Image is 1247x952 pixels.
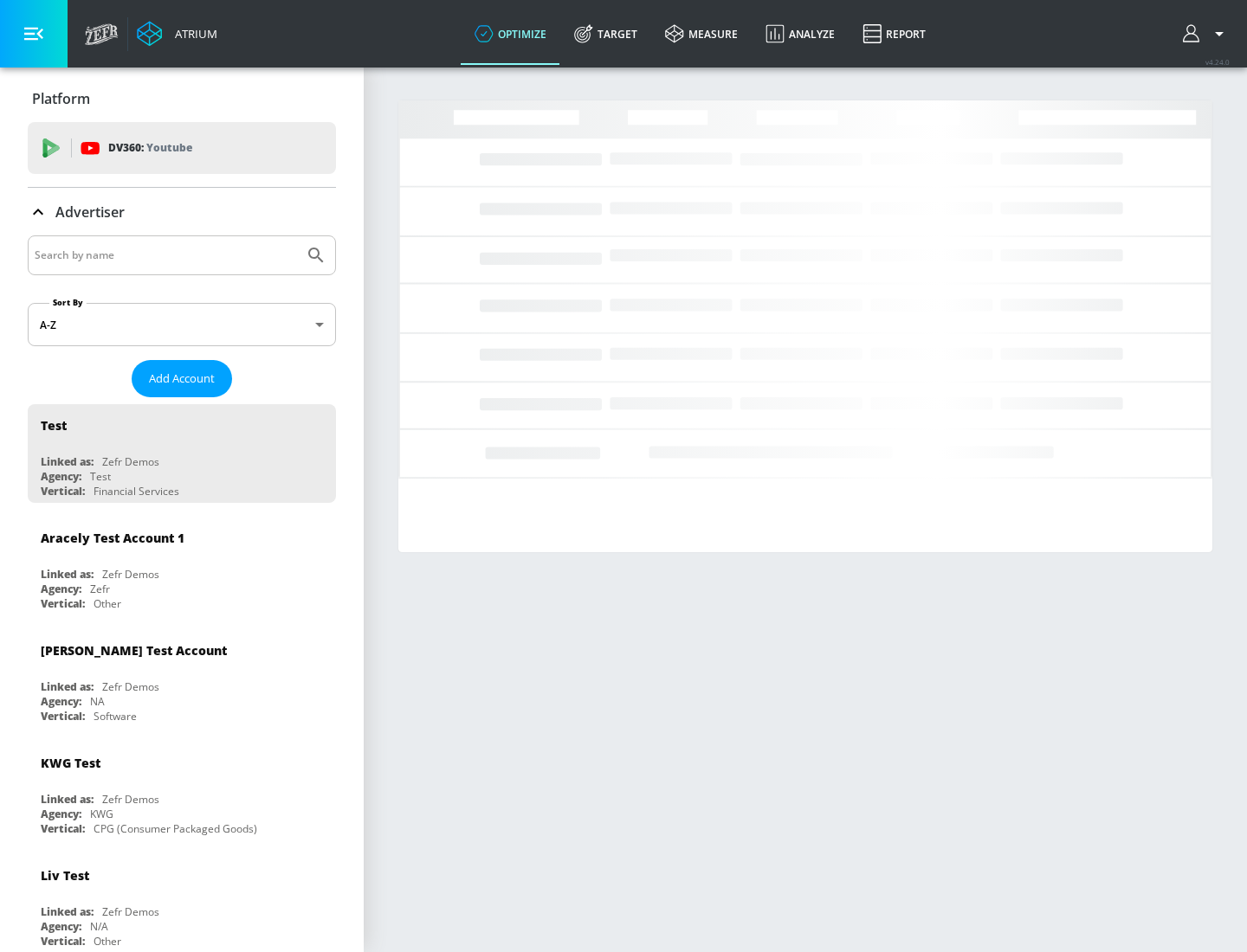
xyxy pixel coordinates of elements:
[35,244,297,267] input: Search by name
[90,582,110,596] div: Zefr
[41,530,184,546] div: Aracely Test Account 1
[560,3,651,65] a: Target
[41,454,94,469] div: Linked as:
[90,919,108,934] div: N/A
[41,582,81,596] div: Agency:
[102,454,159,469] div: Zefr Demos
[41,484,85,499] div: Vertical:
[41,679,94,694] div: Linked as:
[28,742,336,840] div: KWG TestLinked as:Zefr DemosAgency:KWGVertical:CPG (Consumer Packaged Goods)
[94,934,121,949] div: Other
[41,417,67,434] div: Test
[55,203,125,222] p: Advertiser
[49,297,87,308] label: Sort By
[849,3,940,65] a: Report
[94,821,257,836] div: CPG (Consumer Packaged Goods)
[651,3,752,65] a: measure
[41,919,81,934] div: Agency:
[41,709,85,724] div: Vertical:
[90,469,111,484] div: Test
[41,642,227,659] div: [PERSON_NAME] Test Account
[41,567,94,582] div: Linked as:
[168,26,217,42] div: Atrium
[1205,57,1230,67] span: v 4.24.0
[149,369,215,389] span: Add Account
[28,629,336,728] div: [PERSON_NAME] Test AccountLinked as:Zefr DemosAgency:NAVertical:Software
[102,679,159,694] div: Zefr Demos
[90,807,113,821] div: KWG
[41,807,81,821] div: Agency:
[28,517,336,615] div: Aracely Test Account 1Linked as:Zefr DemosAgency:ZefrVertical:Other
[28,303,336,346] div: A-Z
[28,74,336,123] div: Platform
[102,567,159,582] div: Zefr Demos
[94,484,179,499] div: Financial Services
[137,21,217,47] a: Atrium
[461,3,560,65] a: optimize
[32,89,90,108] p: Platform
[41,694,81,709] div: Agency:
[41,867,89,884] div: Liv Test
[102,792,159,807] div: Zefr Demos
[28,188,336,236] div: Advertiser
[132,360,232,397] button: Add Account
[28,122,336,174] div: DV360: Youtube
[41,755,100,771] div: KWG Test
[28,404,336,503] div: TestLinked as:Zefr DemosAgency:TestVertical:Financial Services
[94,709,137,724] div: Software
[146,138,192,157] p: Youtube
[94,596,121,611] div: Other
[102,904,159,919] div: Zefr Demos
[108,138,192,158] p: DV360:
[90,694,105,709] div: NA
[41,934,85,949] div: Vertical:
[41,469,81,484] div: Agency:
[41,904,94,919] div: Linked as:
[41,821,85,836] div: Vertical:
[41,596,85,611] div: Vertical:
[752,3,849,65] a: Analyze
[41,792,94,807] div: Linked as:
